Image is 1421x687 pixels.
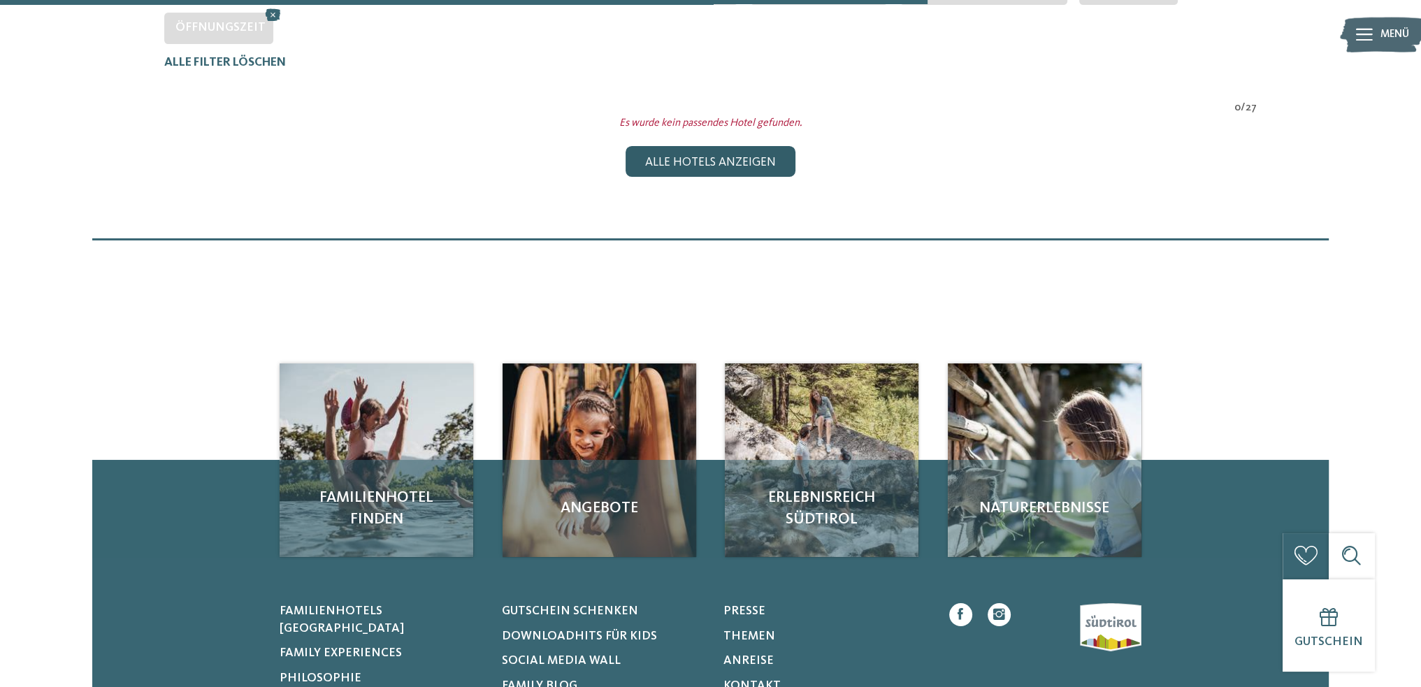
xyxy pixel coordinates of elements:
[501,628,704,646] a: Downloadhits für Kids
[626,146,795,177] div: Alle Hotels anzeigen
[948,363,1141,557] a: Familienhotels gesucht? Hier findet ihr die besten! Naturerlebnisse
[723,603,926,621] a: Presse
[723,628,926,646] a: Themen
[501,630,656,642] span: Downloadhits für Kids
[1241,101,1246,116] span: /
[280,605,404,635] span: Familienhotels [GEOGRAPHIC_DATA]
[501,653,704,670] a: Social Media Wall
[280,645,482,663] a: Family Experiences
[740,487,903,530] span: Erlebnisreich Südtirol
[152,116,1268,131] div: Es wurde kein passendes Hotel gefunden.
[280,603,482,637] a: Familienhotels [GEOGRAPHIC_DATA]
[280,363,473,557] a: Familienhotels gesucht? Hier findet ihr die besten! Familienhotel finden
[164,57,286,68] span: Alle Filter löschen
[723,630,775,642] span: Themen
[280,647,402,659] span: Family Experiences
[280,672,361,684] span: Philosophie
[1283,579,1375,672] a: Gutschein
[503,363,696,557] img: Familienhotels gesucht? Hier findet ihr die besten!
[175,22,266,34] span: Öffnungszeit
[501,603,704,621] a: Gutschein schenken
[1246,101,1257,116] span: 27
[1294,636,1363,648] span: Gutschein
[948,363,1141,557] img: Familienhotels gesucht? Hier findet ihr die besten!
[725,363,918,557] img: Familienhotels gesucht? Hier findet ihr die besten!
[501,605,637,617] span: Gutschein schenken
[725,363,918,557] a: Familienhotels gesucht? Hier findet ihr die besten! Erlebnisreich Südtirol
[963,498,1126,519] span: Naturerlebnisse
[723,605,765,617] span: Presse
[518,498,681,519] span: Angebote
[501,655,620,667] span: Social Media Wall
[723,655,774,667] span: Anreise
[503,363,696,557] a: Familienhotels gesucht? Hier findet ihr die besten! Angebote
[280,363,473,557] img: Familienhotels gesucht? Hier findet ihr die besten!
[1234,101,1241,116] span: 0
[295,487,458,530] span: Familienhotel finden
[723,653,926,670] a: Anreise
